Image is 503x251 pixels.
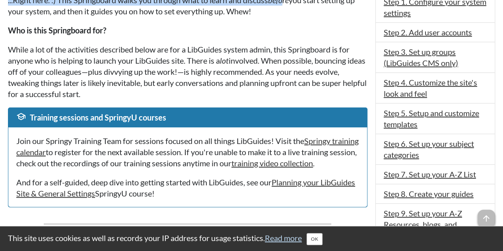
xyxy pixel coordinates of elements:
[384,108,479,129] a: Step 5. Setup and customize templates
[8,44,367,99] p: While a lot of the activities described below are for a LibGuides system admin, this Springboard ...
[30,113,166,122] span: Training sessions and SpringyU courses
[384,27,472,37] a: Step 2. Add user accounts
[478,210,495,227] span: arrow_upward
[384,169,476,179] a: Step 7. Set up your A-Z List
[16,112,26,121] span: school
[16,177,359,199] p: And for a self-guided, deep dive into getting started with LibGuides, see our SpringyU course!
[220,56,229,65] em: lot
[16,135,359,169] p: Join our Springy Training Team for sessions focused on all things LibGuides! Visit the to registe...
[384,47,458,68] a: Step 3. Set up groups (LibGuides CMS only)
[307,233,322,245] button: Close
[384,78,477,98] a: Step 4. Customize the site's look and feel
[384,208,462,240] a: Step 9. Set up your A-Z Resources, blogs, and discussion boards
[8,25,106,35] strong: Who is this Springboard for?
[478,210,495,220] a: arrow_upward
[265,233,302,243] a: Read more
[384,139,474,160] a: Step 6. Set up your subject categories
[384,189,474,198] a: Step 8. Create your guides
[231,158,313,168] a: training video collection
